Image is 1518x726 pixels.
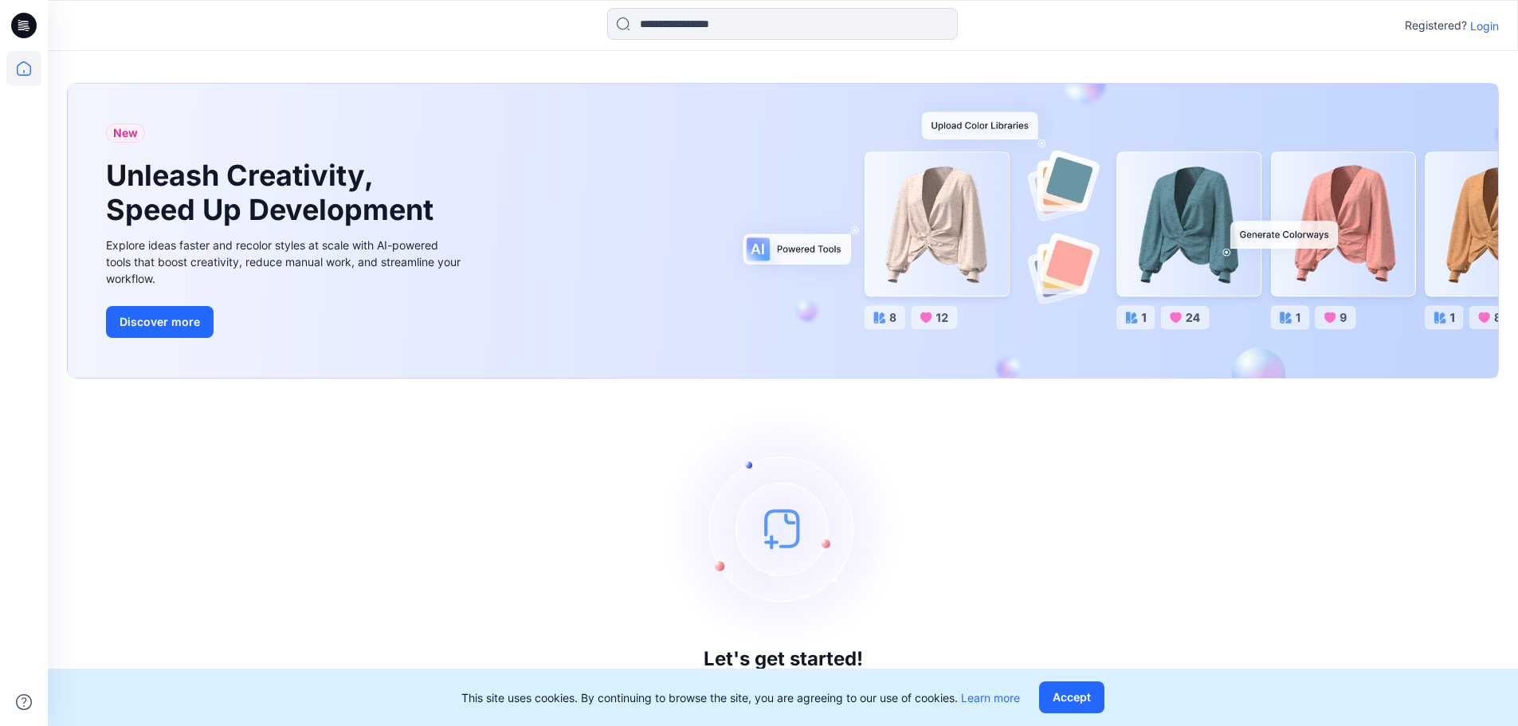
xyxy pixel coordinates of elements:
a: Learn more [961,691,1020,704]
button: Accept [1039,681,1104,713]
p: Login [1470,18,1499,34]
button: Discover more [106,306,214,338]
span: New [113,124,138,143]
h3: Let's get started! [704,648,863,670]
img: empty-state-image.svg [664,409,903,648]
h1: Unleash Creativity, Speed Up Development [106,159,441,227]
div: Explore ideas faster and recolor styles at scale with AI-powered tools that boost creativity, red... [106,237,465,287]
p: This site uses cookies. By continuing to browse the site, you are agreeing to our use of cookies. [461,689,1020,706]
p: Registered? [1405,16,1467,35]
a: Discover more [106,306,465,338]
